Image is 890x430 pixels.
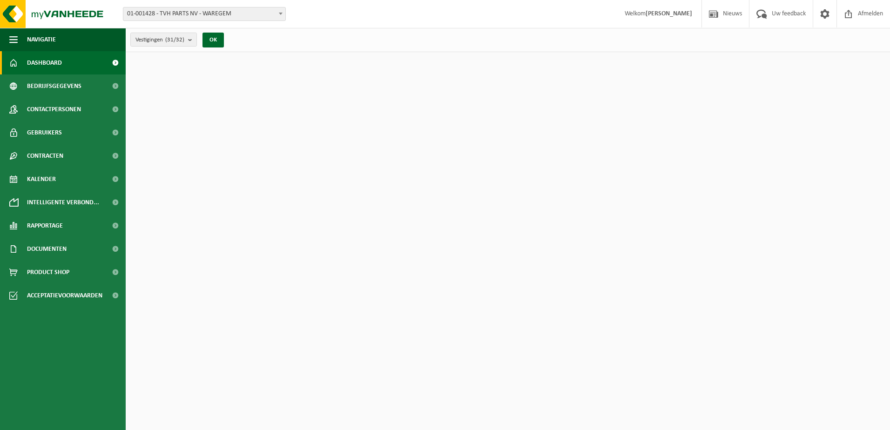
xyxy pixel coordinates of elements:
span: Bedrijfsgegevens [27,74,81,98]
button: Vestigingen(31/32) [130,33,197,47]
span: Product Shop [27,261,69,284]
span: Navigatie [27,28,56,51]
span: Acceptatievoorwaarden [27,284,102,307]
span: 01-001428 - TVH PARTS NV - WAREGEM [123,7,285,20]
button: OK [202,33,224,47]
count: (31/32) [165,37,184,43]
strong: [PERSON_NAME] [646,10,692,17]
span: Rapportage [27,214,63,237]
span: 01-001428 - TVH PARTS NV - WAREGEM [123,7,286,21]
span: Kalender [27,168,56,191]
span: Vestigingen [135,33,184,47]
span: Intelligente verbond... [27,191,99,214]
span: Contactpersonen [27,98,81,121]
span: Documenten [27,237,67,261]
span: Dashboard [27,51,62,74]
span: Contracten [27,144,63,168]
span: Gebruikers [27,121,62,144]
